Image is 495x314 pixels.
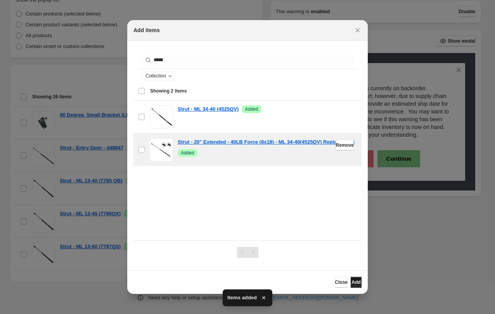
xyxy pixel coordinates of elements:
span: Add [351,279,360,285]
button: Close [335,277,348,288]
button: Add [351,277,362,288]
span: Collection [145,73,166,79]
span: Items added [227,294,257,302]
span: Showing 2 items [150,88,187,94]
img: Strut - ML 34-40 (4525QV) [150,105,173,129]
nav: Pagination [237,247,258,258]
span: Added [245,106,258,112]
button: Collection [142,72,175,80]
a: Strut - 20" Extended - 40LB Force (8x18) - ML 34-40(4525QV) Replacement [178,138,355,146]
span: Remove [336,142,354,148]
button: Close [352,25,363,36]
span: Added [181,150,194,156]
span: Close [335,279,348,285]
button: Remove [336,140,354,151]
h2: Add items [133,26,160,34]
a: Strut - ML 34-40 (4525QV) [178,105,239,113]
